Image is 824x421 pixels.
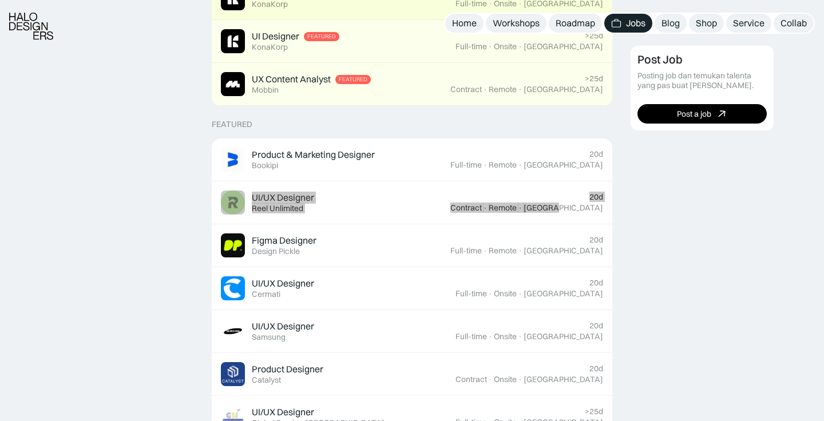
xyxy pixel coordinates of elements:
[212,310,612,353] a: Job ImageUI/UX DesignerSamsung20dFull-time·Onsite·[GEOGRAPHIC_DATA]
[489,160,517,170] div: Remote
[661,17,680,29] div: Blog
[556,17,595,29] div: Roadmap
[488,42,493,51] div: ·
[212,138,612,181] a: Job ImageProduct & Marketing DesignerBookipi20dFull-time·Remote·[GEOGRAPHIC_DATA]
[212,20,612,63] a: Job ImageUI DesignerFeaturedKonaKorp>25dFull-time·Onsite·[GEOGRAPHIC_DATA]
[524,332,603,341] div: [GEOGRAPHIC_DATA]
[637,71,767,90] div: Posting job dan temukan talenta yang pas buat [PERSON_NAME].
[494,289,517,299] div: Onsite
[212,181,612,224] a: Job ImageUI/UX DesignerReel Unlimited20dContract·Remote·[GEOGRAPHIC_DATA]
[781,17,807,29] div: Collab
[221,276,245,300] img: Job Image
[524,246,603,256] div: [GEOGRAPHIC_DATA]
[585,407,603,416] div: >25d
[524,160,603,170] div: [GEOGRAPHIC_DATA]
[450,160,482,170] div: Full-time
[604,14,652,33] a: Jobs
[212,353,612,396] a: Job ImageProduct DesignerCatalyst20dContract·Onsite·[GEOGRAPHIC_DATA]
[677,109,711,118] div: Post a job
[221,29,245,53] img: Job Image
[489,203,517,213] div: Remote
[221,148,245,172] img: Job Image
[524,375,603,384] div: [GEOGRAPHIC_DATA]
[455,332,487,341] div: Full-time
[455,375,487,384] div: Contract
[212,267,612,310] a: Job ImageUI/UX DesignerCermati20dFull-time·Onsite·[GEOGRAPHIC_DATA]
[221,190,245,215] img: Job Image
[494,42,517,51] div: Onsite
[518,332,522,341] div: ·
[589,321,603,331] div: 20d
[450,203,482,213] div: Contract
[450,85,482,94] div: Contract
[518,246,522,256] div: ·
[221,362,245,386] img: Job Image
[774,14,814,33] a: Collab
[483,246,488,256] div: ·
[252,277,314,289] div: UI/UX Designer
[585,31,603,41] div: >25d
[252,363,323,375] div: Product Designer
[339,76,367,83] div: Featured
[212,224,612,267] a: Job ImageFigma DesignerDesign Pickle20dFull-time·Remote·[GEOGRAPHIC_DATA]
[455,42,487,51] div: Full-time
[585,74,603,84] div: >25d
[252,149,375,161] div: Product & Marketing Designer
[549,14,602,33] a: Roadmap
[450,246,482,256] div: Full-time
[589,149,603,159] div: 20d
[524,42,603,51] div: [GEOGRAPHIC_DATA]
[655,14,687,33] a: Blog
[483,85,488,94] div: ·
[221,233,245,257] img: Job Image
[524,203,603,213] div: [GEOGRAPHIC_DATA]
[589,364,603,374] div: 20d
[483,203,488,213] div: ·
[252,235,316,247] div: Figma Designer
[252,289,280,299] div: Cermati
[637,53,683,66] div: Post Job
[488,375,493,384] div: ·
[252,375,281,385] div: Catalyst
[252,161,278,170] div: Bookipi
[483,160,488,170] div: ·
[518,289,522,299] div: ·
[589,235,603,245] div: 20d
[221,319,245,343] img: Job Image
[445,14,484,33] a: Home
[252,42,288,52] div: KonaKorp
[726,14,771,33] a: Service
[524,289,603,299] div: [GEOGRAPHIC_DATA]
[518,375,522,384] div: ·
[733,17,764,29] div: Service
[307,33,336,40] div: Featured
[488,289,493,299] div: ·
[252,247,300,256] div: Design Pickle
[455,289,487,299] div: Full-time
[589,192,603,202] div: 20d
[488,332,493,341] div: ·
[489,246,517,256] div: Remote
[252,204,303,213] div: Reel Unlimited
[212,120,252,129] div: Featured
[489,85,517,94] div: Remote
[518,203,522,213] div: ·
[524,85,603,94] div: [GEOGRAPHIC_DATA]
[493,17,540,29] div: Workshops
[518,42,522,51] div: ·
[637,104,767,124] a: Post a job
[252,192,314,204] div: UI/UX Designer
[689,14,724,33] a: Shop
[221,72,245,96] img: Job Image
[252,406,314,418] div: UI/UX Designer
[252,30,299,42] div: UI Designer
[452,17,477,29] div: Home
[494,375,517,384] div: Onsite
[518,160,522,170] div: ·
[518,85,522,94] div: ·
[494,332,517,341] div: Onsite
[252,320,314,332] div: UI/UX Designer
[589,278,603,288] div: 20d
[212,63,612,106] a: Job ImageUX Content AnalystFeaturedMobbin>25dContract·Remote·[GEOGRAPHIC_DATA]
[696,17,717,29] div: Shop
